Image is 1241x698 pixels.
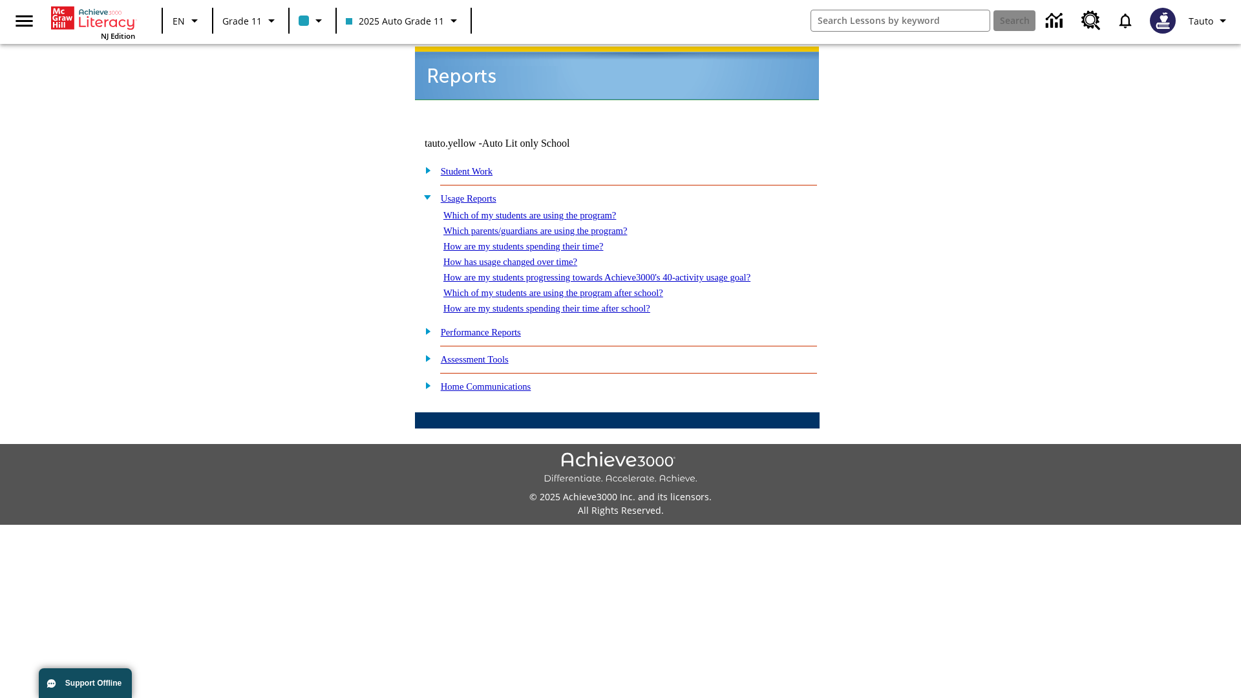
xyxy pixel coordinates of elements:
[441,327,521,337] a: Performance Reports
[441,166,493,176] a: Student Work
[346,14,444,28] span: 2025 Auto Grade 11
[443,272,750,282] a: How are my students progressing towards Achieve3000's 40-activity usage goal?
[482,138,570,149] nobr: Auto Lit only School
[1142,4,1183,37] button: Select a new avatar
[222,14,262,28] span: Grade 11
[1183,9,1236,32] button: Profile/Settings
[1038,3,1074,39] a: Data Center
[217,9,284,32] button: Grade: Grade 11, Select a grade
[443,288,663,298] a: Which of my students are using the program after school?
[443,226,627,236] a: Which parents/guardians are using the program?
[5,2,43,40] button: Open side menu
[441,193,496,204] a: Usage Reports
[418,191,432,203] img: minus.gif
[51,4,135,41] div: Home
[441,354,509,365] a: Assessment Tools
[443,303,650,313] a: How are my students spending their time after school?
[418,379,432,391] img: plus.gif
[441,381,531,392] a: Home Communications
[1189,14,1213,28] span: Tauto
[443,241,603,251] a: How are my students spending their time?
[418,325,432,337] img: plus.gif
[341,9,467,32] button: Class: 2025 Auto Grade 11, Select your class
[1150,8,1176,34] img: Avatar
[65,679,122,688] span: Support Offline
[418,164,432,176] img: plus.gif
[443,257,577,267] a: How has usage changed over time?
[101,31,135,41] span: NJ Edition
[39,668,132,698] button: Support Offline
[443,210,616,220] a: Which of my students are using the program?
[293,9,332,32] button: Class color is light blue. Change class color
[415,47,819,100] img: header
[811,10,990,31] input: search field
[173,14,185,28] span: EN
[425,138,663,149] td: tauto.yellow -
[1074,3,1108,38] a: Resource Center, Will open in new tab
[1108,4,1142,37] a: Notifications
[544,452,697,485] img: Achieve3000 Differentiate Accelerate Achieve
[418,352,432,364] img: plus.gif
[167,9,208,32] button: Language: EN, Select a language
